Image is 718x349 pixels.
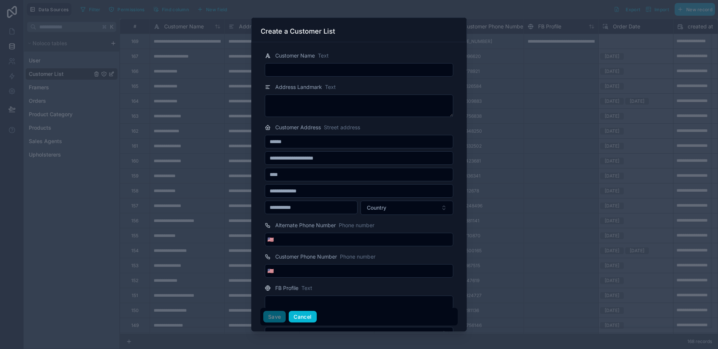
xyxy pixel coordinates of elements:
button: Select Button [265,233,276,246]
span: FB Profile [275,284,298,292]
span: Customer Phone Number [275,253,337,260]
span: Street address [324,124,360,131]
span: 🇺🇸 [267,267,274,275]
span: 🇺🇸 [267,236,274,243]
span: Text [325,83,336,91]
button: Select Button [265,264,276,278]
span: Address Landmark [275,83,322,91]
span: Country [367,204,386,211]
button: Select Button [265,327,453,340]
span: Alternate Phone Number [275,222,336,229]
span: Phone number [340,253,375,260]
span: Customer Name [275,52,315,59]
span: Customer Address [275,124,321,131]
button: Cancel [289,311,316,323]
span: Phone number [339,222,374,229]
button: Select Button [360,201,453,215]
span: Text [301,284,312,292]
h3: Create a Customer List [261,27,335,36]
span: Text [318,52,329,59]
